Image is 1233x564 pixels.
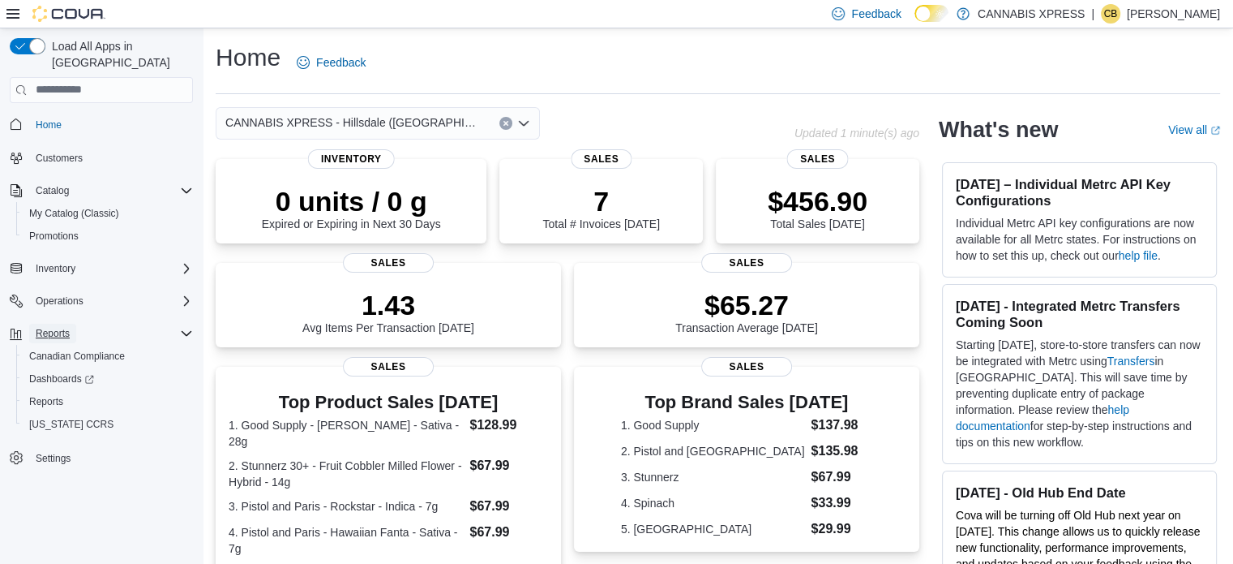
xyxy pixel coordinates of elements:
[517,117,530,130] button: Open list of options
[794,127,919,140] p: Updated 1 minute(s) ago
[978,4,1085,24] p: CANNABIS XPRESS
[499,117,512,130] button: Clear input
[956,215,1203,264] p: Individual Metrc API key configurations are now available for all Metrc states. For instructions ...
[29,291,90,311] button: Operations
[23,204,126,223] a: My Catalog (Classic)
[851,6,901,22] span: Feedback
[29,115,68,135] a: Home
[3,146,199,170] button: Customers
[469,415,547,435] dd: $128.99
[29,259,193,278] span: Inventory
[3,113,199,136] button: Home
[1104,4,1118,24] span: CB
[675,289,818,334] div: Transaction Average [DATE]
[3,257,199,280] button: Inventory
[768,185,867,217] p: $456.90
[23,226,85,246] a: Promotions
[571,149,631,169] span: Sales
[36,152,83,165] span: Customers
[469,456,547,476] dd: $67.99
[36,452,71,465] span: Settings
[29,230,79,243] span: Promotions
[701,357,792,377] span: Sales
[621,443,805,459] dt: 2. Pistol and [GEOGRAPHIC_DATA]
[23,392,193,411] span: Reports
[29,324,76,343] button: Reports
[29,291,193,311] span: Operations
[811,467,872,487] dd: $67.99
[16,202,199,225] button: My Catalog (Classic)
[3,290,199,312] button: Operations
[302,289,474,334] div: Avg Items Per Transaction [DATE]
[23,369,193,389] span: Dashboards
[16,345,199,368] button: Canadian Compliance
[29,148,193,168] span: Customers
[956,298,1203,330] h3: [DATE] - Integrated Metrc Transfers Coming Soon
[229,393,548,412] h3: Top Product Sales [DATE]
[956,484,1203,501] h3: [DATE] - Old Hub End Date
[343,357,434,377] span: Sales
[811,415,872,435] dd: $137.98
[229,498,463,514] dt: 3. Pistol and Paris - Rockstar - Indica - 7g
[216,41,280,74] h1: Home
[621,393,872,412] h3: Top Brand Sales [DATE]
[45,38,193,71] span: Load All Apps in [GEOGRAPHIC_DATA]
[29,372,94,385] span: Dashboards
[316,54,366,71] span: Feedback
[956,403,1129,433] a: help documentation
[811,441,872,461] dd: $135.98
[343,253,434,273] span: Sales
[229,417,463,450] dt: 1. Good Supply - [PERSON_NAME] - Sativa - 28g
[3,446,199,469] button: Settings
[469,523,547,542] dd: $67.99
[29,181,193,200] span: Catalog
[225,113,483,132] span: CANNABIS XPRESS - Hillsdale ([GEOGRAPHIC_DATA])
[1168,123,1220,136] a: View allExternal link
[23,347,193,366] span: Canadian Compliance
[811,519,872,539] dd: $29.99
[956,176,1203,209] h3: [DATE] – Individual Metrc API Key Configurations
[3,179,199,202] button: Catalog
[1091,4,1094,24] p: |
[16,368,199,390] a: Dashboards
[308,149,395,169] span: Inventory
[1210,126,1220,136] svg: External link
[1101,4,1120,24] div: Christine Baker
[621,495,805,511] dt: 4. Spinach
[956,337,1203,450] p: Starting [DATE], store-to-store transfers can now be integrated with Metrc using in [GEOGRAPHIC_D...
[542,185,659,217] p: 7
[1127,4,1220,24] p: [PERSON_NAME]
[29,395,63,408] span: Reports
[36,184,69,197] span: Catalog
[29,149,89,168] a: Customers
[29,114,193,135] span: Home
[32,6,105,22] img: Cova
[621,521,805,537] dt: 5. [GEOGRAPHIC_DATA]
[675,289,818,321] p: $65.27
[23,415,120,434] a: [US_STATE] CCRS
[36,327,70,340] span: Reports
[939,117,1058,143] h2: What's new
[16,225,199,248] button: Promotions
[811,493,872,513] dd: $33.99
[29,449,77,468] a: Settings
[29,181,75,200] button: Catalog
[36,118,62,131] span: Home
[23,204,193,223] span: My Catalog (Classic)
[23,415,193,434] span: Washington CCRS
[29,207,119,220] span: My Catalog (Classic)
[914,5,948,22] input: Dark Mode
[262,185,441,217] p: 0 units / 0 g
[229,458,463,490] dt: 2. Stunnerz 30+ - Fruit Cobbler Milled Flower - Hybrid - 14g
[29,350,125,363] span: Canadian Compliance
[16,413,199,436] button: [US_STATE] CCRS
[302,289,474,321] p: 1.43
[262,185,441,230] div: Expired or Expiring in Next 30 Days
[23,369,101,389] a: Dashboards
[29,447,193,467] span: Settings
[29,324,193,343] span: Reports
[36,295,83,308] span: Operations
[1107,355,1155,368] a: Transfers
[701,253,792,273] span: Sales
